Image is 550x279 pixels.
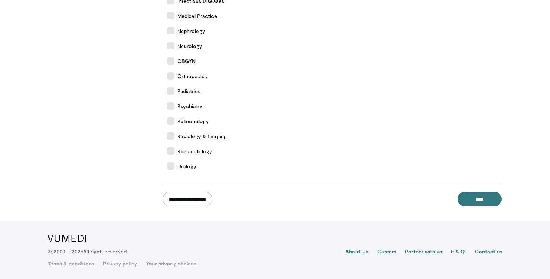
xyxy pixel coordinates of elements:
[177,42,203,50] span: Neurology
[83,248,126,254] span: All rights reserved
[475,248,503,257] a: Contact us
[177,27,205,35] span: Nephrology
[451,248,466,257] a: F.A.Q.
[177,147,212,155] span: Rheumatology
[103,260,137,267] a: Privacy policy
[177,72,207,80] span: Orthopedics
[48,248,127,255] p: © 2009 – 2025
[177,162,197,170] span: Urology
[177,12,217,20] span: Medical Practice
[48,235,86,242] img: VuMedi Logo
[177,102,203,110] span: Psychiatry
[177,117,209,125] span: Pulmonology
[345,248,368,257] a: About Us
[177,87,201,95] span: Pediatrics
[48,260,94,267] a: Terms & conditions
[177,57,196,65] span: OBGYN
[177,132,227,140] span: Radiology & Imaging
[405,248,442,257] a: Partner with us
[146,260,196,267] a: Your privacy choices
[377,248,397,257] a: Careers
